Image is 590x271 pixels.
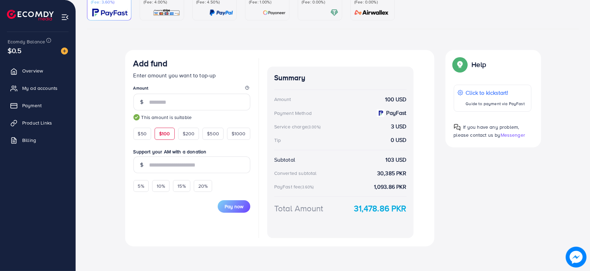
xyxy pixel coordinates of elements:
[274,123,323,130] div: Service charge
[374,183,407,191] strong: 1,093.86 PKR
[5,64,70,78] a: Overview
[567,248,585,266] img: image
[8,45,22,56] span: $0.5
[352,9,391,17] img: card
[377,169,407,177] strong: 30,385 PKR
[138,183,144,189] span: 5%
[274,96,291,103] div: Amount
[133,114,250,121] small: This amount is suitable
[391,136,407,144] strong: 0 USD
[466,88,525,97] p: Click to kickstart!
[209,9,233,17] img: card
[133,85,250,94] legend: Amount
[61,13,69,21] img: menu
[387,109,407,117] strong: PayFast
[8,38,45,45] span: Ecomdy Balance
[133,148,250,155] label: Support your AM with a donation
[22,85,58,92] span: My ad accounts
[454,58,466,71] img: Popup guide
[5,81,70,95] a: My ad accounts
[274,110,312,117] div: Payment Method
[501,132,525,138] span: Messenger
[153,9,180,17] img: card
[61,48,68,54] img: image
[159,130,170,137] span: $100
[307,124,321,130] small: (3.00%)
[133,71,250,79] p: Enter amount you want to top-up
[466,100,525,108] p: Guide to payment via PayFast
[138,130,147,137] span: $50
[225,203,243,210] span: Pay now
[177,183,185,189] span: 15%
[454,124,519,138] span: If you have any problem, please contact us by
[22,137,36,144] span: Billing
[22,119,52,126] span: Product Links
[22,67,43,74] span: Overview
[5,99,70,112] a: Payment
[472,60,486,69] p: Help
[92,9,128,17] img: card
[232,130,246,137] span: $1000
[218,200,250,213] button: Pay now
[385,95,407,103] strong: 100 USD
[391,122,407,130] strong: 3 USD
[183,130,195,137] span: $200
[7,10,54,20] img: logo
[274,170,317,177] div: Converted subtotal
[263,9,286,17] img: card
[274,137,281,144] div: Tip
[274,183,316,190] div: PayFast fee
[207,130,219,137] span: $500
[22,102,42,109] span: Payment
[157,183,165,189] span: 10%
[133,58,167,68] h3: Add fund
[301,184,314,190] small: (3.60%)
[5,116,70,130] a: Product Links
[330,9,338,17] img: card
[274,156,295,164] div: Subtotal
[377,109,384,117] img: payment
[133,114,140,120] img: guide
[454,124,461,131] img: Popup guide
[274,74,407,82] h4: Summary
[386,156,407,164] strong: 103 USD
[274,202,323,214] div: Total Amount
[354,202,407,214] strong: 31,478.86 PKR
[5,133,70,147] a: Billing
[198,183,208,189] span: 20%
